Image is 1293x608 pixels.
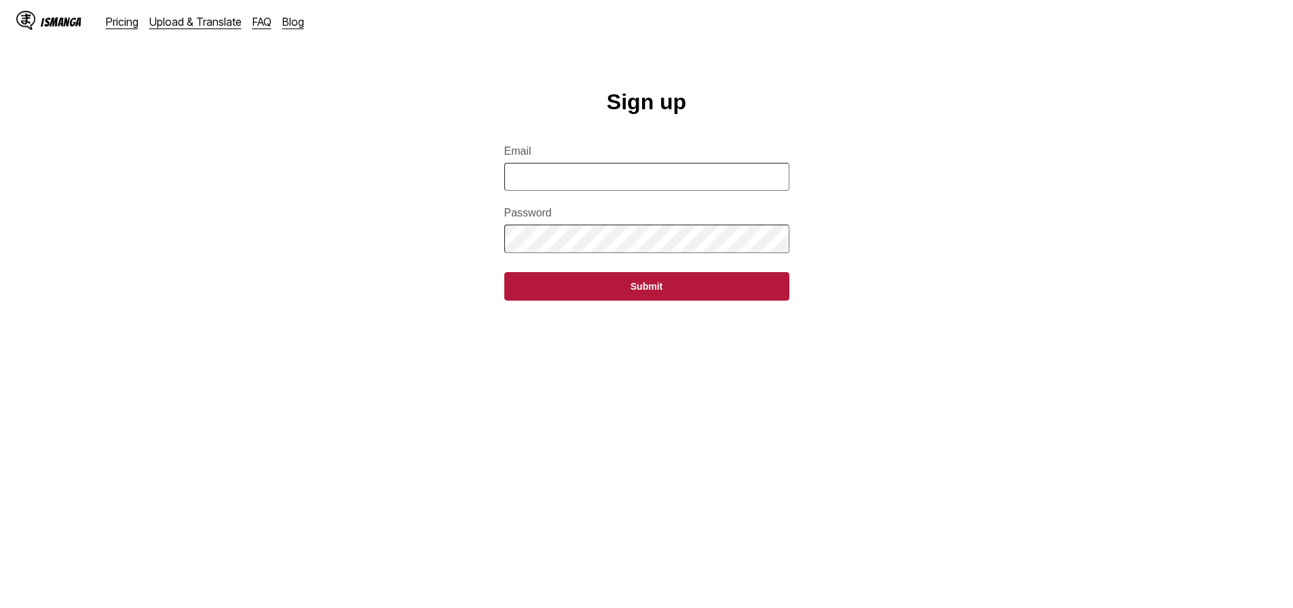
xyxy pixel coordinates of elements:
img: IsManga Logo [16,11,35,30]
a: Blog [282,15,304,28]
a: Pricing [106,15,138,28]
label: Email [504,145,789,157]
a: Upload & Translate [149,15,242,28]
label: Password [504,207,789,219]
div: IsManga [41,16,81,28]
button: Submit [504,272,789,301]
h1: Sign up [607,90,686,115]
a: FAQ [252,15,271,28]
a: IsManga LogoIsManga [16,11,106,33]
